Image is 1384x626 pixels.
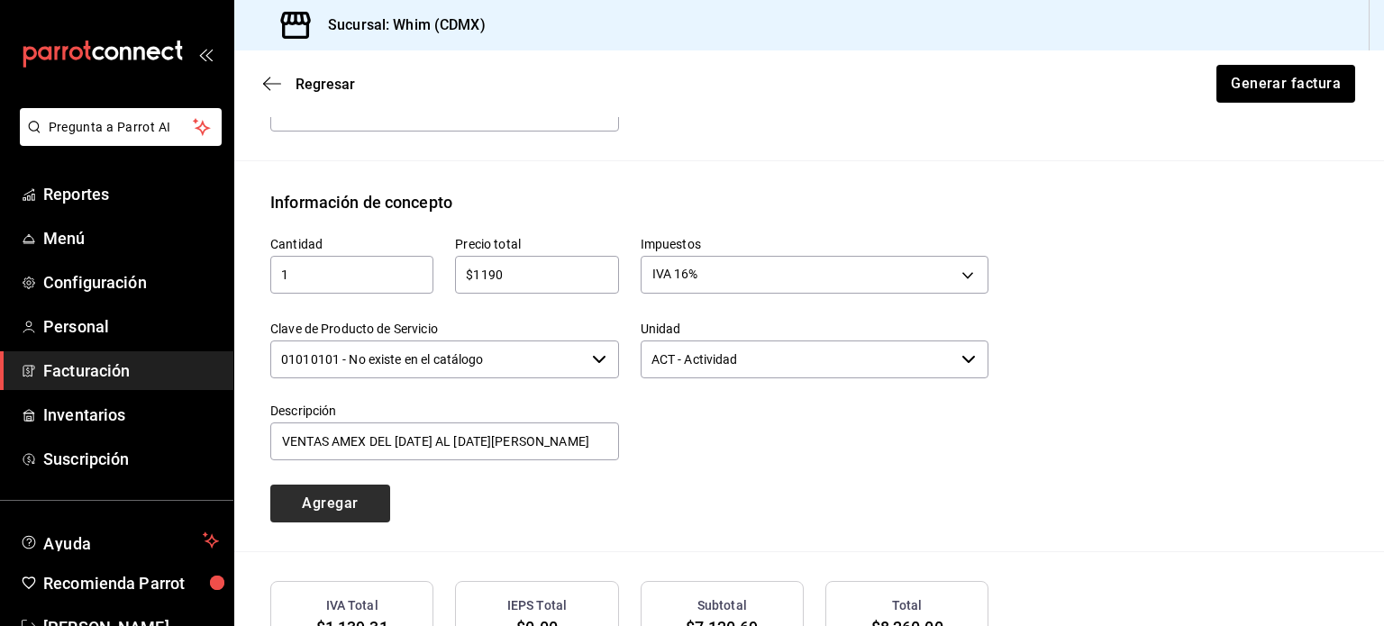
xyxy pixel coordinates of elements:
[43,447,219,471] span: Suscripción
[641,237,989,249] label: Impuestos
[198,47,213,61] button: open_drawer_menu
[507,596,567,615] h3: IEPS Total
[270,422,619,460] input: 250 caracteres
[49,118,194,137] span: Pregunta a Parrot AI
[270,322,619,334] label: Clave de Producto de Servicio
[326,596,378,615] h3: IVA Total
[1216,65,1355,103] button: Generar factura
[314,14,486,36] h3: Sucursal: Whim (CDMX)
[43,270,219,295] span: Configuración
[43,314,219,339] span: Personal
[641,322,989,334] label: Unidad
[270,190,452,214] div: Información de concepto
[270,237,433,249] label: Cantidad
[263,76,355,93] button: Regresar
[270,485,390,522] button: Agregar
[43,226,219,250] span: Menú
[43,182,219,206] span: Reportes
[652,265,698,283] span: IVA 16%
[270,340,585,378] input: Elige una opción
[13,131,222,150] a: Pregunta a Parrot AI
[697,596,747,615] h3: Subtotal
[270,404,619,416] label: Descripción
[892,596,923,615] h3: Total
[43,571,219,595] span: Recomienda Parrot
[641,340,955,378] input: Elige una opción
[296,76,355,93] span: Regresar
[455,237,618,249] label: Precio total
[455,264,618,286] input: $0.00
[43,358,219,383] span: Facturación
[43,530,196,551] span: Ayuda
[20,108,222,146] button: Pregunta a Parrot AI
[43,403,219,427] span: Inventarios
